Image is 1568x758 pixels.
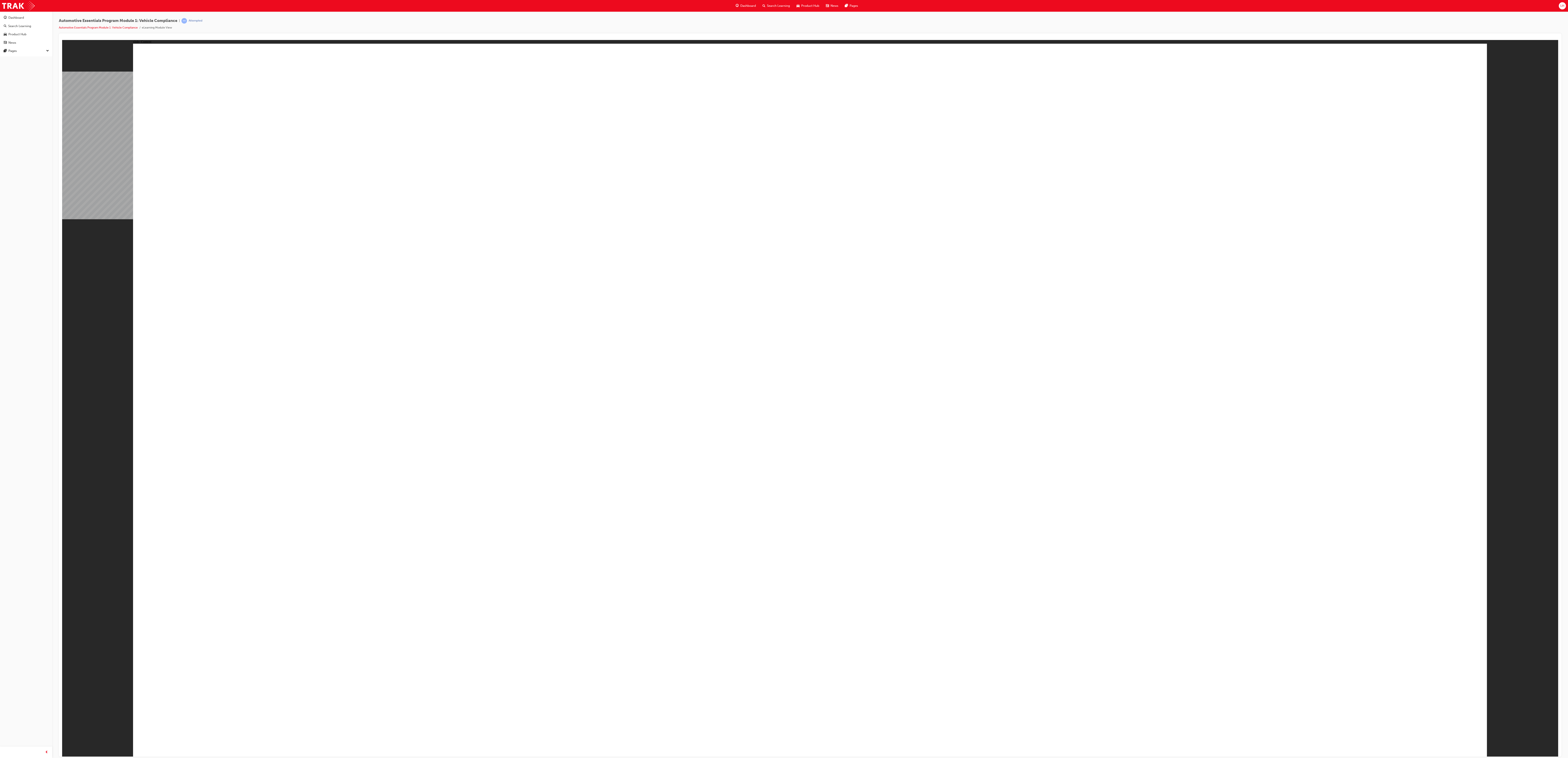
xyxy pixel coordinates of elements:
span: prev-icon [45,750,48,755]
a: Automotive Essentials Program Module 1: Vehicle Compliance [59,26,138,29]
a: guage-iconDashboard [732,2,759,10]
span: | [179,18,180,23]
div: Pages [8,49,17,53]
a: Dashboard [2,14,51,22]
span: news-icon [4,41,7,45]
span: Automotive Essentials Program Module 1: Vehicle Compliance [59,18,177,23]
a: news-iconNews [823,2,842,10]
span: search-icon [4,24,7,28]
a: News [2,39,51,47]
a: Product Hub [2,31,51,38]
button: Pages [2,47,51,55]
a: Search Learning [2,22,51,30]
button: DashboardSearch LearningProduct HubNews [2,13,51,47]
a: car-iconProduct Hub [793,2,823,10]
a: search-iconSearch Learning [759,2,793,10]
span: guage-icon [4,16,7,20]
span: Product Hub [801,3,819,8]
span: car-icon [797,3,800,8]
span: car-icon [4,33,7,36]
li: eLearning Module View [142,25,172,30]
button: LH [1559,2,1566,9]
span: search-icon [762,3,765,8]
div: Search Learning [8,24,31,29]
span: Search Learning [767,3,790,8]
span: Dashboard [740,3,756,8]
span: guage-icon [736,3,739,8]
div: News [8,40,16,45]
span: LH [1560,3,1564,8]
div: Attempted [189,19,202,23]
span: News [831,3,838,8]
a: pages-iconPages [842,2,861,10]
span: down-icon [46,48,49,54]
span: news-icon [826,3,829,8]
span: pages-icon [4,49,7,53]
span: pages-icon [845,3,848,8]
span: learningRecordVerb_ATTEMPT-icon [181,18,187,24]
div: Dashboard [8,15,24,20]
span: Pages [850,3,858,8]
img: Trak [2,1,35,10]
div: Product Hub [8,32,26,37]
